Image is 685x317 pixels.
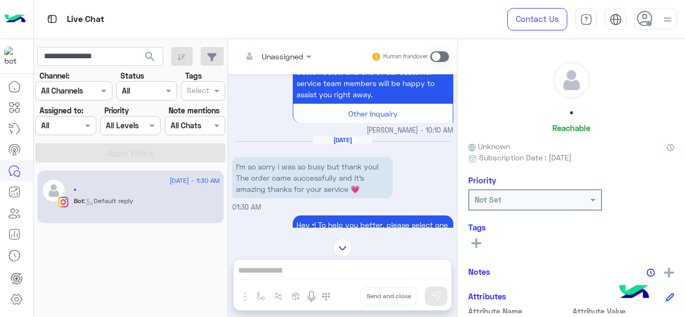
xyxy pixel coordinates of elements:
[468,222,674,232] h6: Tags
[661,13,674,26] img: profile
[575,8,597,30] a: tab
[35,143,225,163] button: Apply Filters
[74,197,84,205] span: Bot
[383,52,428,61] small: Human Handover
[646,268,655,277] img: notes
[615,274,653,312] img: hulul-logo.png
[293,215,453,268] p: 19/8/2025, 1:30 AM
[553,62,590,98] img: defaultAdmin.png
[468,267,490,276] h6: Notes
[40,105,83,116] label: Assigned to:
[4,47,24,66] img: 317874714732967
[45,12,59,26] img: tab
[468,175,496,185] h6: Priority
[170,176,219,185] span: [DATE] - 1:30 AM
[40,70,70,81] label: Channel:
[58,197,68,207] img: Instagram
[367,126,453,136] span: [PERSON_NAME] - 10:10 AM
[67,12,104,27] p: Live Chat
[185,70,202,81] label: Tags
[232,203,261,211] span: 01:30 AM
[610,13,622,26] img: tab
[4,8,26,30] img: Logo
[42,179,66,203] img: defaultAdmin.png
[104,105,129,116] label: Priority
[507,8,567,30] a: Contact Us
[232,157,393,198] p: 19/8/2025, 1:30 AM
[120,70,144,81] label: Status
[84,197,133,205] span: : Default reply
[137,47,163,70] button: search
[468,306,570,317] span: Attribute Name
[169,105,219,116] label: Note mentions
[468,291,506,301] h6: Attributes
[348,109,398,118] span: Other Inquairy
[580,13,592,26] img: tab
[468,141,510,152] span: Unknown
[185,84,209,98] div: Select
[143,50,156,63] span: search
[664,268,674,277] img: add
[74,185,76,195] h5: •
[552,123,590,133] h6: Reachable
[361,287,417,305] button: Send and close
[570,107,573,119] h5: •
[573,306,675,317] span: Attribute Value
[313,136,372,144] h6: [DATE]
[479,152,572,163] span: Subscription Date : [DATE]
[333,238,352,257] img: scroll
